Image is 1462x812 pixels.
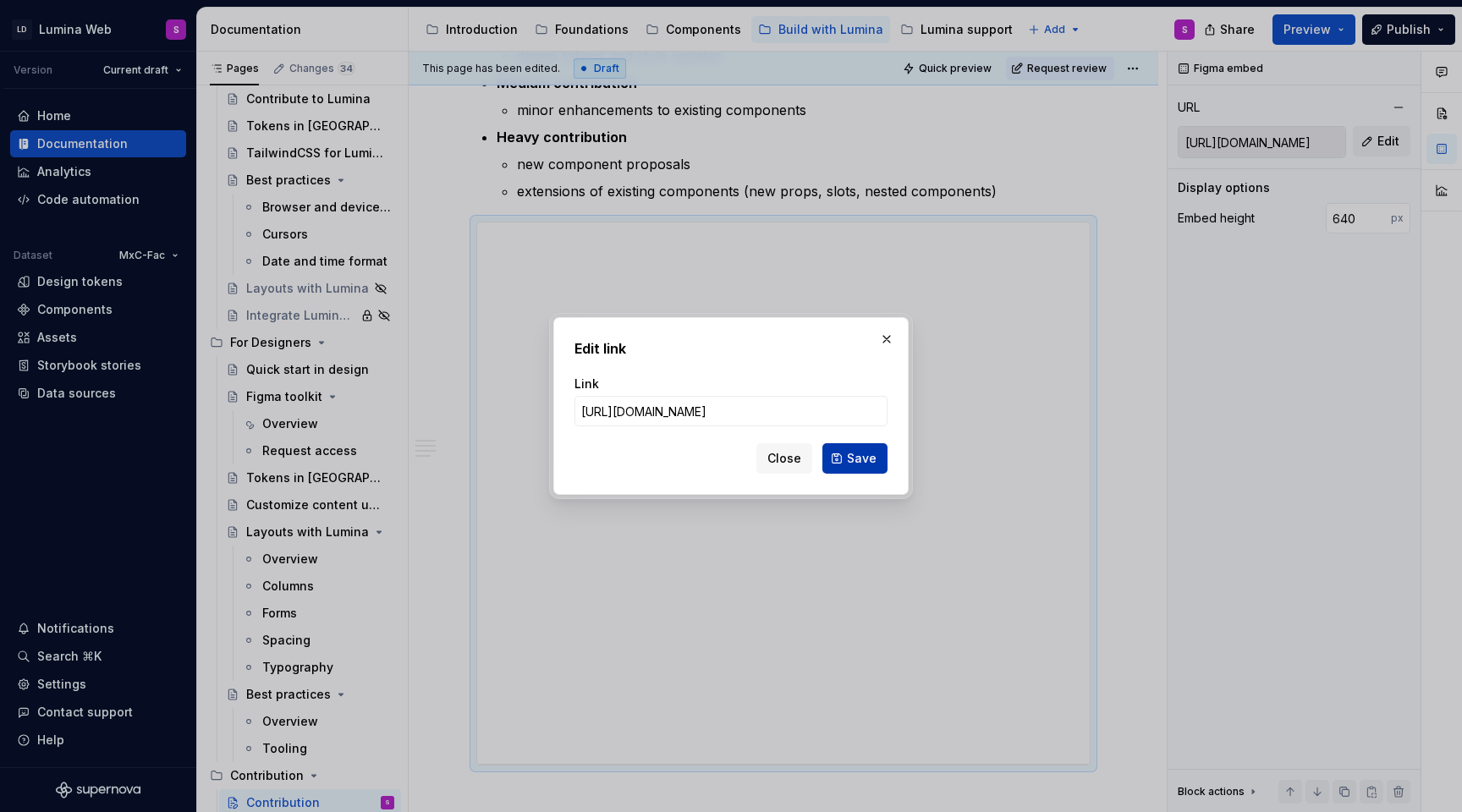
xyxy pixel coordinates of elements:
label: Link [574,376,599,392]
button: Close [756,443,812,474]
button: Save [822,443,888,474]
h2: Edit link [574,338,888,359]
span: Close [767,450,801,467]
span: Save [847,450,877,467]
